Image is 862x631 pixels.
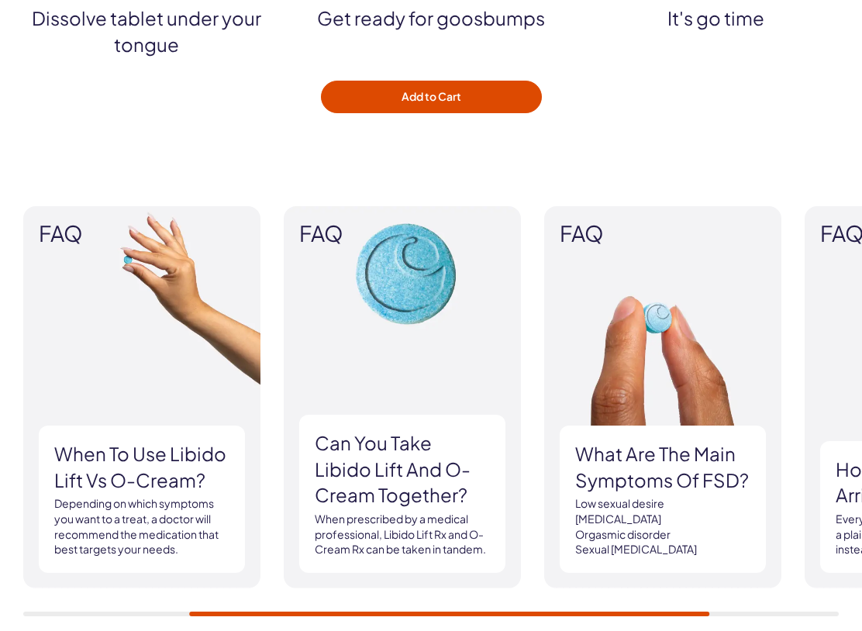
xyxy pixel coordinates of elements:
p: Get ready for goosbumps [300,5,561,32]
li: Sexual [MEDICAL_DATA] [575,542,750,557]
p: Depending on which symptoms you want to a treat, a doctor will recommend the medication that best... [54,496,229,557]
li: Orgasmic disorder [575,527,750,543]
li: Low sexual desire [575,496,750,512]
h3: Can you take Libido Lift and O-Cream together? [315,430,490,509]
h3: What are the main symptoms of FSD? [575,441,750,493]
p: It's go time [585,5,846,32]
span: FAQ [299,222,505,246]
p: When prescribed by a medical professional, Libido Lift Rx and O-Cream Rx can be taken in tandem. [315,512,490,557]
button: Add to Cart [321,81,542,113]
span: FAQ [39,222,245,246]
p: Dissolve tablet under your tongue [16,5,277,57]
span: FAQ [560,222,766,246]
h3: When to use Libido Lift vs O-Cream? [54,441,229,493]
li: [MEDICAL_DATA] [575,512,750,527]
